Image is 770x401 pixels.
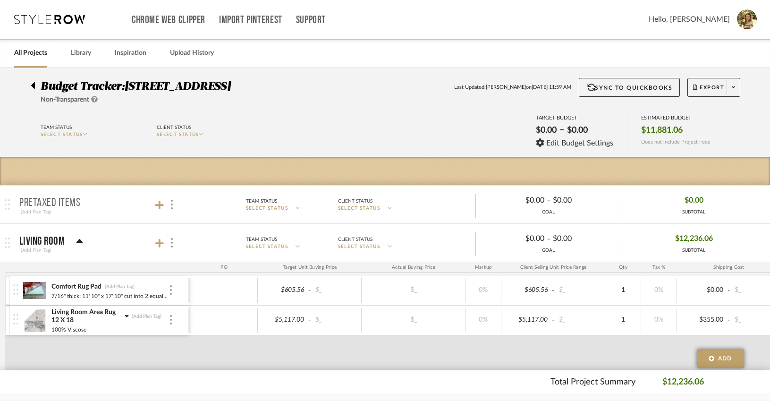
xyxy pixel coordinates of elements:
[533,122,559,138] div: $0.00
[190,262,258,273] div: PO
[131,313,162,320] div: (Add Plan Tag)
[476,247,621,254] div: GOAL
[313,283,359,297] div: $_
[697,349,744,368] button: Add
[680,283,726,297] div: $0.00
[501,262,605,273] div: Client Selling Unit Price Range
[157,132,199,137] span: SELECT STATUS
[41,132,83,137] span: SELECT STATUS
[5,199,10,210] img: grip.svg
[550,231,613,246] div: $0.00
[649,14,730,25] span: Hello, [PERSON_NAME]
[718,354,732,363] span: Add
[71,47,91,60] a: Library
[51,308,121,325] div: Living Room Area Rug 12 X 18
[693,84,724,98] span: Export
[546,139,613,147] span: Edit Budget Settings
[468,313,498,327] div: 0%
[644,313,674,327] div: 0%
[641,115,710,121] div: ESTIMATED BUDGET
[51,325,87,334] div: 100% Viscose
[550,193,613,208] div: $0.00
[19,197,80,209] p: Pretaxed Items
[171,200,173,209] img: 3dots-v.svg
[170,315,172,324] img: 3dots-v.svg
[486,84,526,92] span: [PERSON_NAME]
[132,16,205,24] a: Chrome Web Clipper
[454,84,486,92] span: Last Updated:
[261,283,307,297] div: $605.56
[608,313,638,327] div: 1
[362,262,465,273] div: Actual Buying Price
[171,238,173,247] img: 3dots-v.svg
[388,283,440,297] div: $_
[5,238,10,248] img: grip.svg
[484,193,547,208] div: $0.00
[19,246,53,255] div: (Add Plan Tag)
[532,84,571,92] span: [DATE] 11:59 AM
[550,316,556,325] span: -
[41,123,72,132] div: Team Status
[641,125,683,136] span: $11,881.06
[675,247,713,254] div: SUBTOTAL
[556,313,602,327] div: $_
[338,243,381,250] span: SELECT STATUS
[550,376,635,389] p: Total Project Summary
[246,235,277,244] div: Team Status
[504,283,550,297] div: $605.56
[547,233,550,245] span: -
[170,285,172,295] img: 3dots-v.svg
[536,115,614,121] div: TARGET BUDGET
[644,283,674,297] div: 0%
[219,16,282,24] a: Import Pinterest
[468,283,498,297] div: 0%
[388,313,440,327] div: $_
[338,235,372,244] div: Client Status
[307,286,313,295] span: -
[662,376,704,389] p: $12,236.06
[726,286,732,295] span: -
[559,125,564,138] span: –
[115,47,146,60] a: Inspiration
[737,9,757,29] img: avatar
[726,316,732,325] span: -
[104,283,135,290] div: (Add Plan Tag)
[125,81,230,92] span: [STREET_ADDRESS]
[641,262,677,273] div: Tax %
[641,139,710,145] span: Does not include Project Fees
[685,193,703,208] span: $0.00
[579,78,680,97] button: Sync to QuickBooks
[19,236,65,247] p: Living Room
[261,313,307,327] div: $5,117.00
[307,316,313,325] span: -
[14,47,47,60] a: All Projects
[13,314,18,324] img: vertical-grip.svg
[51,291,169,301] div: 7/16" thick; 11' 10" x 17' 10" cut into 2 equal pieces
[23,309,46,332] img: 56a2981c-18a3-43d9-b605-d0abcab8af14_50x50.jpg
[258,262,362,273] div: Target Unit Buying Price
[246,205,288,212] span: SELECT STATUS
[680,313,726,327] div: $355.00
[547,195,550,206] span: -
[682,209,705,216] div: SUBTOTAL
[504,313,550,327] div: $5,117.00
[23,279,46,302] img: d4f8dc9d-0691-4785-88fd-664fc5847d77_50x50.jpg
[157,123,191,132] div: Client Status
[19,208,53,216] div: (Add Plan Tag)
[246,243,288,250] span: SELECT STATUS
[608,283,638,297] div: 1
[675,231,713,246] span: $12,236.06
[465,262,501,273] div: Markup
[313,313,359,327] div: $_
[484,231,547,246] div: $0.00
[41,81,125,92] span: Budget Tracker:
[246,197,277,205] div: Team Status
[170,47,214,60] a: Upload History
[564,122,591,138] div: $0.00
[338,197,372,205] div: Client Status
[296,16,326,24] a: Support
[476,209,621,216] div: GOAL
[556,283,602,297] div: $_
[41,96,89,103] span: Non-Transparent
[338,205,381,212] span: SELECT STATUS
